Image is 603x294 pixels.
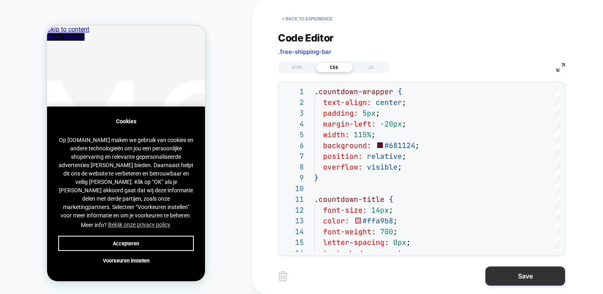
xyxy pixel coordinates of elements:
span: { [389,195,393,204]
span: { [398,87,402,96]
button: Save [485,266,565,286]
span: relative [367,152,402,161]
span: background: [323,141,371,150]
span: text-align: [323,98,371,107]
div: 3 [282,108,304,118]
div: 12 [282,205,304,215]
span: ; [402,152,406,161]
span: 0px [393,238,406,247]
span: letter-spacing: [323,238,389,247]
span: .free-shipping-bar [278,48,331,55]
div: 14 [282,226,304,237]
span: 5px [363,109,376,118]
span: Code Editor [278,32,334,44]
span: ; [402,119,406,128]
span: color: [323,216,349,225]
button: allow cookies [11,210,147,225]
div: Cookies [11,92,147,99]
span: visible [367,162,398,172]
div: 8 [282,162,304,172]
div: JS [353,63,389,72]
span: text-shadow: [323,249,376,258]
span: position: [323,152,363,161]
span: margin-left: [323,119,376,128]
img: delete [278,271,288,281]
span: ; [393,227,398,236]
span: -20px [380,119,402,128]
span: .countdown-wrapper [314,87,393,96]
span: padding: [323,109,358,118]
div: 10 [282,183,304,194]
span: #681124 [384,141,415,150]
span: ; [398,162,402,172]
span: 14px [371,205,389,215]
span: Op [DOMAIN_NAME] maken we gebruik van cookies en andere technologieën om jou een persoonlijke sho... [11,110,147,205]
div: 2 [282,97,304,108]
span: ; [402,98,406,107]
div: CSS [316,63,353,72]
span: ; [402,249,406,258]
div: 6 [282,140,304,151]
span: font-size: [323,205,367,215]
span: 115% [354,130,371,139]
div: 9 [282,172,304,183]
span: .countdown-title [314,195,384,204]
img: fullscreen [556,63,565,72]
div: 5 [282,129,304,140]
span: width: [323,130,349,139]
span: ; [406,238,411,247]
span: #ffa9b8 [363,216,393,225]
div: 16 [282,248,304,258]
span: ; [376,109,380,118]
div: 15 [282,237,304,248]
span: ; [415,141,420,150]
span: center [376,98,402,107]
button: < Back to experience [278,12,336,25]
div: 7 [282,151,304,162]
a: Bekijk onze privacy policy [60,194,124,205]
div: HTML [279,63,316,72]
span: overflow: [323,162,363,172]
span: ; [393,216,398,225]
span: unset [380,249,402,258]
div: 1 [282,86,304,97]
span: font-weight: [323,227,376,236]
span: } [314,173,319,182]
div: 13 [282,215,304,226]
span: ; [389,205,393,215]
div: 11 [282,194,304,205]
button: settings cookies [11,227,147,243]
span: 700 [380,227,393,236]
span: ; [371,130,376,139]
div: 4 [282,118,304,129]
